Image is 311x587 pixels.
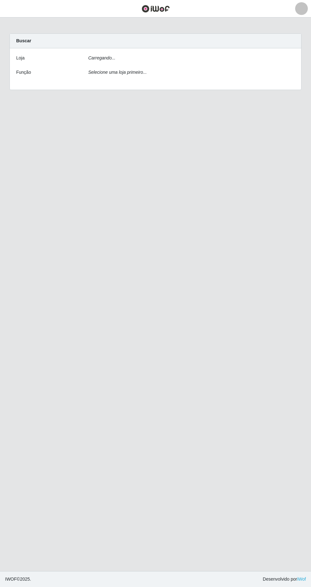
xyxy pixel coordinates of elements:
[16,38,31,43] strong: Buscar
[16,55,24,61] label: Loja
[5,577,17,582] span: IWOF
[142,5,170,13] img: CoreUI Logo
[88,70,147,75] i: Selecione uma loja primeiro...
[16,69,31,76] label: Função
[88,55,116,60] i: Carregando...
[263,576,306,583] span: Desenvolvido por
[297,577,306,582] a: iWof
[5,576,31,583] span: © 2025 .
